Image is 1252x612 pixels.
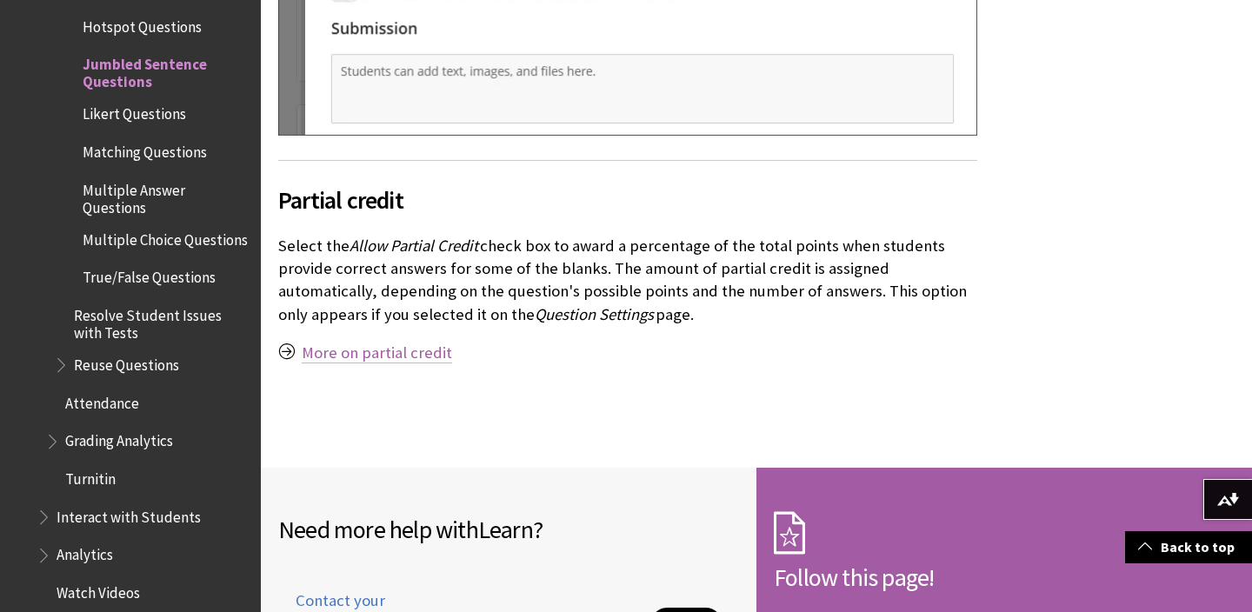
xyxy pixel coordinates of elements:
a: Back to top [1125,531,1252,563]
span: Reuse Questions [74,350,179,374]
span: Multiple Choice Questions [83,225,248,249]
img: Subscription Icon [774,511,805,555]
h2: Need more help with ? [278,511,739,548]
span: Interact with Students [57,502,201,526]
span: Analytics [57,541,113,564]
span: Attendance [65,389,139,412]
span: True/False Questions [83,263,216,287]
span: Likert Questions [83,100,186,123]
a: More on partial credit [302,343,452,363]
h2: Follow this page! [774,559,1235,595]
span: Grading Analytics [65,427,173,450]
span: Learn [478,514,533,545]
span: Matching Questions [83,137,207,161]
span: Watch Videos [57,578,140,602]
span: Multiple Answer Questions [83,176,249,216]
span: Partial credit [278,182,977,218]
span: Allow Partial Credit [350,236,478,256]
p: Select the check box to award a percentage of the total points when students provide correct answ... [278,235,977,326]
span: Resolve Student Issues with Tests [74,301,249,342]
span: Hotspot Questions [83,12,202,36]
span: Jumbled Sentence Questions [83,50,249,90]
span: Turnitin [65,464,116,488]
span: Question Settings [535,304,654,324]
